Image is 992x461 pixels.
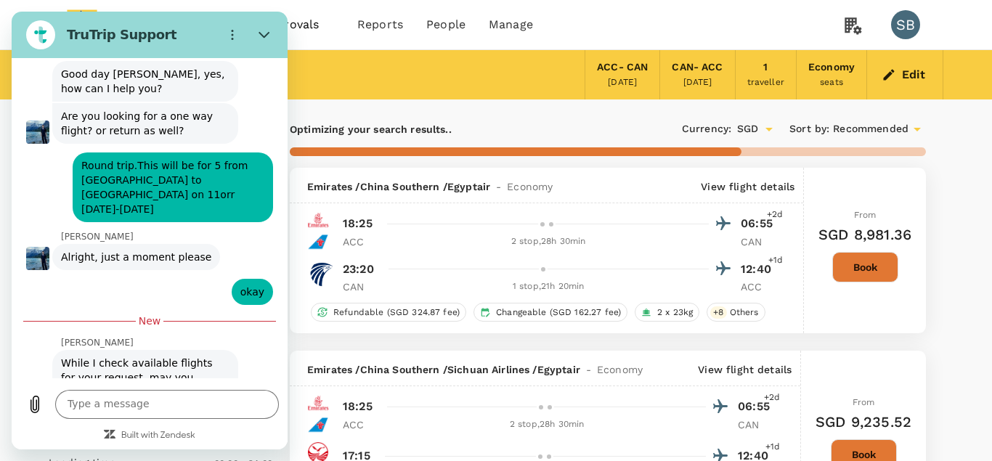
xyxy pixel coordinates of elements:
[110,420,184,429] a: Built with Zendesk: Visit the Zendesk website in a new tab
[489,16,533,33] span: Manage
[127,302,150,317] span: New
[311,303,466,322] div: Refundable (SGD 324.87 fee)
[206,9,235,38] button: Options menu
[580,362,597,377] span: -
[741,280,777,294] p: ACC
[44,49,224,90] span: Good day [PERSON_NAME], yes, how can I help you?
[854,210,877,220] span: From
[290,122,608,136] p: Optimizing your search results..
[608,76,637,90] div: [DATE]
[698,362,792,377] p: View flight details
[765,440,780,454] span: +1d
[49,219,273,231] p: [PERSON_NAME]
[343,280,379,294] p: CAN
[710,306,726,319] span: + 8
[223,267,259,293] span: okay
[343,261,374,278] p: 23:20
[597,362,643,377] span: Economy
[818,223,911,246] h6: SGD 8,981.36
[741,234,777,249] p: CAN
[12,12,288,449] iframe: Messaging window
[507,179,553,194] span: Economy
[261,16,334,33] span: Approvals
[44,91,224,132] span: Are you looking for a one way flight? or return as well?
[307,414,329,436] img: CZ
[307,231,329,253] img: CZ
[388,280,709,294] div: 1 stop , 21h 20min
[768,253,783,268] span: +1d
[307,179,490,194] span: Emirates / China Southern / Egyptair
[808,60,855,76] div: Economy
[343,417,379,432] p: ACC
[741,261,777,278] p: 12:40
[307,392,329,414] img: EK
[879,63,931,86] button: Edit
[738,417,774,432] p: CAN
[307,260,336,289] img: MS
[64,141,259,211] span: Round trip.This will be for 5 from [GEOGRAPHIC_DATA] to [GEOGRAPHIC_DATA] on 11orr [DATE]-[DATE]
[747,76,784,90] div: traveller
[388,417,706,432] div: 2 stop , 28h 30min
[701,179,794,194] p: View flight details
[49,9,115,41] img: Mining 4 Future Limited
[490,179,507,194] span: -
[853,397,875,407] span: From
[49,325,273,337] p: [PERSON_NAME]
[789,121,829,137] span: Sort by :
[672,60,723,76] div: CAN - ACC
[343,215,373,232] p: 18:25
[307,362,580,377] span: Emirates / China Southern / Sichuan Airlines / Egyptair
[388,234,709,249] div: 2 stop , 28h 30min
[891,10,920,39] div: SB
[833,121,908,137] span: Recommended
[473,303,627,322] div: Changeable (SGD 162.27 fee)
[343,234,379,249] p: ACC
[343,398,373,415] p: 18:25
[707,303,765,322] div: +8Others
[816,410,911,433] h6: SGD 9,235.52
[490,306,627,319] span: Changeable (SGD 162.27 fee)
[759,119,779,139] button: Open
[767,208,783,222] span: +2d
[328,306,465,319] span: Refundable (SGD 324.87 fee)
[307,209,329,231] img: EK
[820,76,843,90] div: seats
[764,391,780,405] span: +2d
[44,232,206,258] span: Alright, just a moment please
[44,338,224,408] span: While I check available flights for your request, may you confirm if this 5 persons are already a...
[683,76,712,90] div: [DATE]
[426,16,465,33] span: People
[9,378,38,407] button: Upload file
[651,306,699,319] span: 2 x 23kg
[635,303,699,322] div: 2 x 23kg
[724,306,765,319] span: Others
[597,60,648,76] div: ACC - CAN
[763,60,768,76] div: 1
[238,9,267,38] button: Close
[832,252,898,282] button: Book
[682,121,731,137] span: Currency :
[55,15,200,32] h2: TruTrip Support
[738,398,774,415] p: 06:55
[357,16,403,33] span: Reports
[741,215,777,232] p: 06:55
